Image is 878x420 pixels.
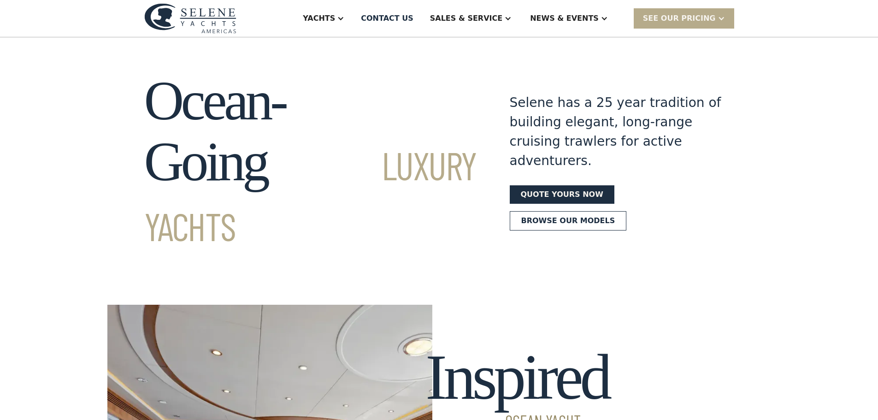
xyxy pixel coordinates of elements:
[144,71,477,253] h1: Ocean-Going
[144,3,236,33] img: logo
[361,13,413,24] div: Contact US
[430,13,502,24] div: Sales & Service
[144,142,477,249] span: Luxury Yachts
[510,93,722,171] div: Selene has a 25 year tradition of building elegant, long-range cruising trawlers for active adven...
[634,8,734,28] div: SEE Our Pricing
[303,13,335,24] div: Yachts
[530,13,599,24] div: News & EVENTS
[510,211,627,231] a: Browse our models
[643,13,716,24] div: SEE Our Pricing
[510,185,614,204] a: Quote yours now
